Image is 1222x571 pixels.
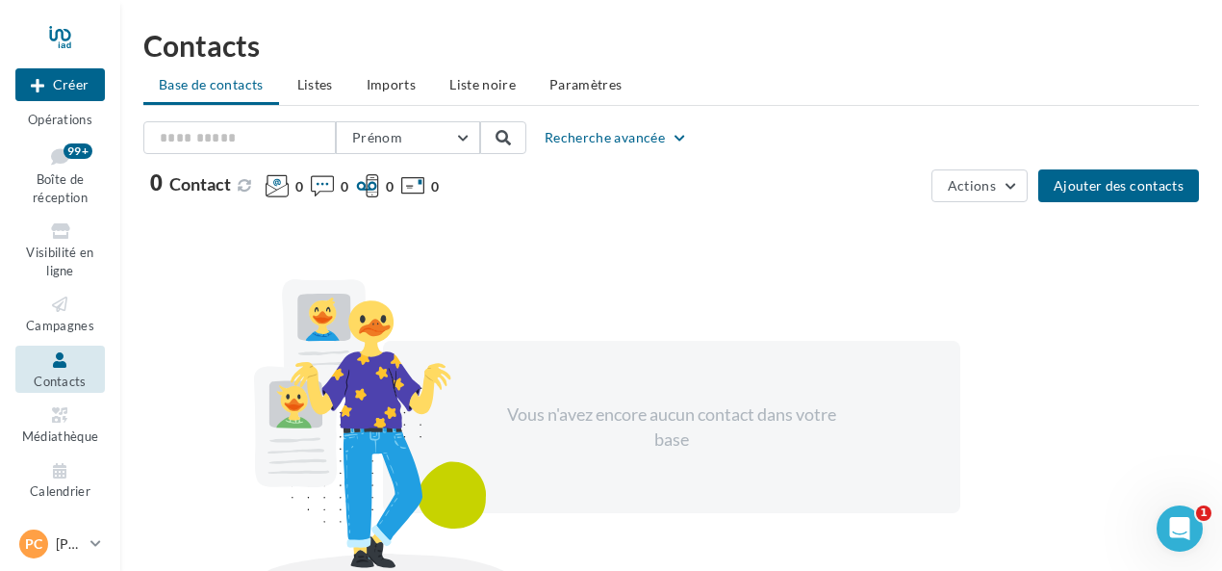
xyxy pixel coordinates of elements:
[15,456,105,504] a: Calendrier
[143,31,1199,60] h1: Contacts
[56,534,83,554] p: [PERSON_NAME]
[28,112,92,127] span: Opérations
[297,76,333,92] span: Listes
[15,526,105,562] a: PC [PERSON_NAME]
[34,374,87,389] span: Contacts
[1196,506,1211,521] span: 1
[352,129,402,145] span: Prénom
[22,428,99,444] span: Médiathèque
[15,290,105,337] a: Campagnes
[15,140,105,210] a: Boîte de réception99+
[30,484,90,500] span: Calendrier
[931,169,1028,202] button: Actions
[537,126,696,149] button: Recherche avancée
[25,534,42,554] span: PC
[449,76,516,92] span: Liste noire
[431,177,439,196] span: 0
[169,173,231,195] span: Contact
[15,68,105,101] button: Créer
[336,121,480,154] button: Prénom
[386,177,394,196] span: 0
[295,177,303,196] span: 0
[26,245,93,278] span: Visibilité en ligne
[549,76,623,92] span: Paramètres
[64,143,92,159] div: 99+
[150,172,163,194] span: 0
[26,318,94,333] span: Campagnes
[33,171,88,205] span: Boîte de réception
[948,177,996,194] span: Actions
[506,402,837,452] div: Vous n'avez encore aucun contact dans votre base
[1157,506,1203,552] iframe: Intercom live chat
[15,68,105,101] div: Nouvelle campagne
[15,217,105,282] a: Visibilité en ligne
[1038,169,1199,202] button: Ajouter des contacts
[341,177,348,196] span: 0
[367,76,416,92] span: Imports
[15,401,105,448] a: Médiathèque
[15,346,105,393] a: Contacts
